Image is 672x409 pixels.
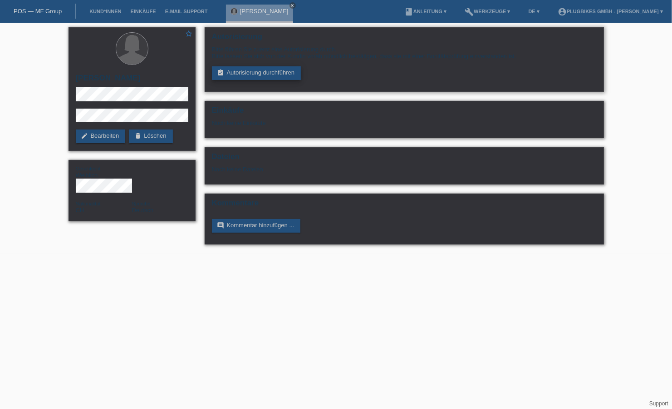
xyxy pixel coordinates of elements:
i: delete [134,132,142,140]
i: book [404,7,413,16]
i: comment [217,222,225,229]
div: Noch keine Einkäufe [212,120,597,133]
a: account_circlePlugBikes GmbH - [PERSON_NAME] ▾ [553,9,667,14]
a: assignment_turned_inAutorisierung durchführen [212,66,301,80]
a: E-Mail Support [161,9,212,14]
a: close [289,2,296,9]
div: Bitte führen Sie zuerst eine Autorisierung durch. Bitte lassen Sie sich von der Kundin vorab münd... [212,46,597,60]
h2: Kommentare [212,199,597,212]
h2: Einkäufe [212,106,597,120]
a: Kund*innen [85,9,126,14]
i: assignment_turned_in [217,69,225,76]
a: [PERSON_NAME] [240,8,289,15]
a: bookAnleitung ▾ [400,9,451,14]
a: buildWerkzeuge ▾ [460,9,515,14]
span: Geschlecht [76,166,101,171]
a: DE ▾ [524,9,544,14]
span: Schweiz [76,207,84,214]
i: edit [81,132,88,140]
i: account_circle [558,7,567,16]
i: build [465,7,474,16]
a: deleteLöschen [129,130,172,143]
h2: Dateien [212,152,597,166]
span: Nationalität [76,201,101,206]
span: Sprache [132,201,151,206]
a: POS — MF Group [14,8,62,15]
a: star_border [185,30,193,39]
a: Support [649,400,668,407]
span: Deutsch [132,207,154,214]
i: close [290,3,295,8]
div: Weiblich [76,165,132,179]
h2: [PERSON_NAME] [76,74,188,87]
a: editBearbeiten [76,130,126,143]
i: star_border [185,30,193,38]
a: Einkäufe [126,9,160,14]
a: commentKommentar hinzufügen ... [212,219,301,233]
h2: Autorisierung [212,32,597,46]
div: Noch keine Dateien [212,166,489,173]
